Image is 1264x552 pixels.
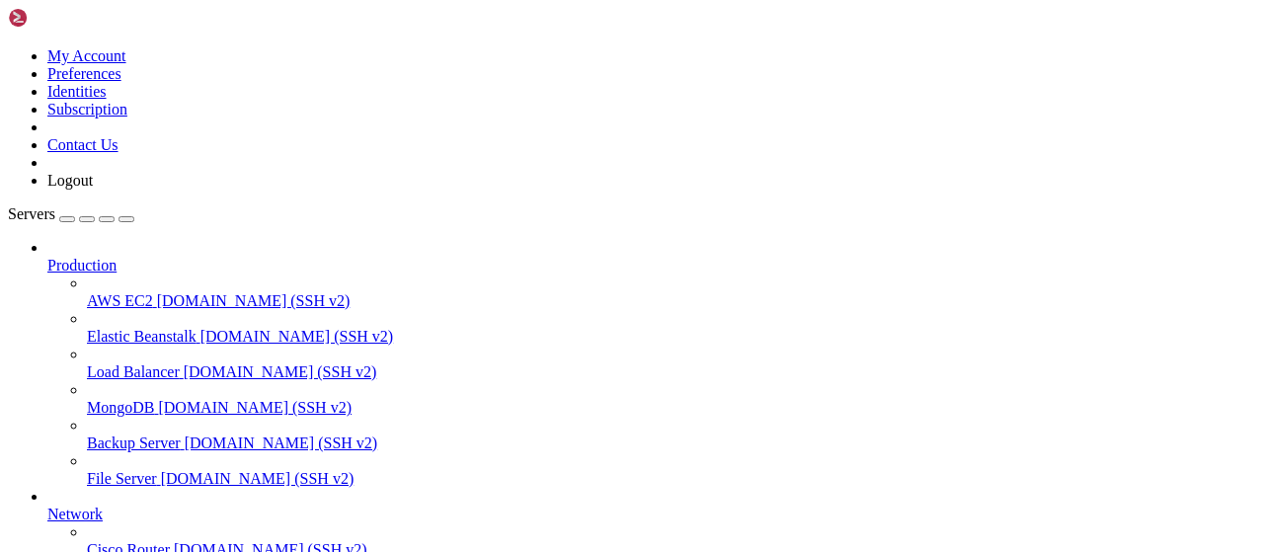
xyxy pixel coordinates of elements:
[200,328,394,345] span: [DOMAIN_NAME] (SSH v2)
[184,363,377,380] span: [DOMAIN_NAME] (SSH v2)
[8,205,134,222] a: Servers
[87,470,157,487] span: File Server
[87,275,1256,310] li: AWS EC2 [DOMAIN_NAME] (SSH v2)
[87,399,1256,417] a: MongoDB [DOMAIN_NAME] (SSH v2)
[87,417,1256,452] li: Backup Server [DOMAIN_NAME] (SSH v2)
[47,47,126,64] a: My Account
[157,292,351,309] span: [DOMAIN_NAME] (SSH v2)
[161,470,355,487] span: [DOMAIN_NAME] (SSH v2)
[47,65,121,82] a: Preferences
[87,434,1256,452] a: Backup Server [DOMAIN_NAME] (SSH v2)
[87,434,181,451] span: Backup Server
[87,328,197,345] span: Elastic Beanstalk
[8,205,55,222] span: Servers
[185,434,378,451] span: [DOMAIN_NAME] (SSH v2)
[87,292,153,309] span: AWS EC2
[87,399,154,416] span: MongoDB
[47,172,93,189] a: Logout
[8,8,121,28] img: Shellngn
[47,239,1256,488] li: Production
[87,363,1256,381] a: Load Balancer [DOMAIN_NAME] (SSH v2)
[87,346,1256,381] li: Load Balancer [DOMAIN_NAME] (SSH v2)
[87,381,1256,417] li: MongoDB [DOMAIN_NAME] (SSH v2)
[87,328,1256,346] a: Elastic Beanstalk [DOMAIN_NAME] (SSH v2)
[47,101,127,118] a: Subscription
[47,506,1256,523] a: Network
[47,506,103,522] span: Network
[87,452,1256,488] li: File Server [DOMAIN_NAME] (SSH v2)
[87,363,180,380] span: Load Balancer
[47,83,107,100] a: Identities
[87,292,1256,310] a: AWS EC2 [DOMAIN_NAME] (SSH v2)
[87,470,1256,488] a: File Server [DOMAIN_NAME] (SSH v2)
[87,310,1256,346] li: Elastic Beanstalk [DOMAIN_NAME] (SSH v2)
[158,399,352,416] span: [DOMAIN_NAME] (SSH v2)
[47,257,117,274] span: Production
[47,257,1256,275] a: Production
[47,136,118,153] a: Contact Us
